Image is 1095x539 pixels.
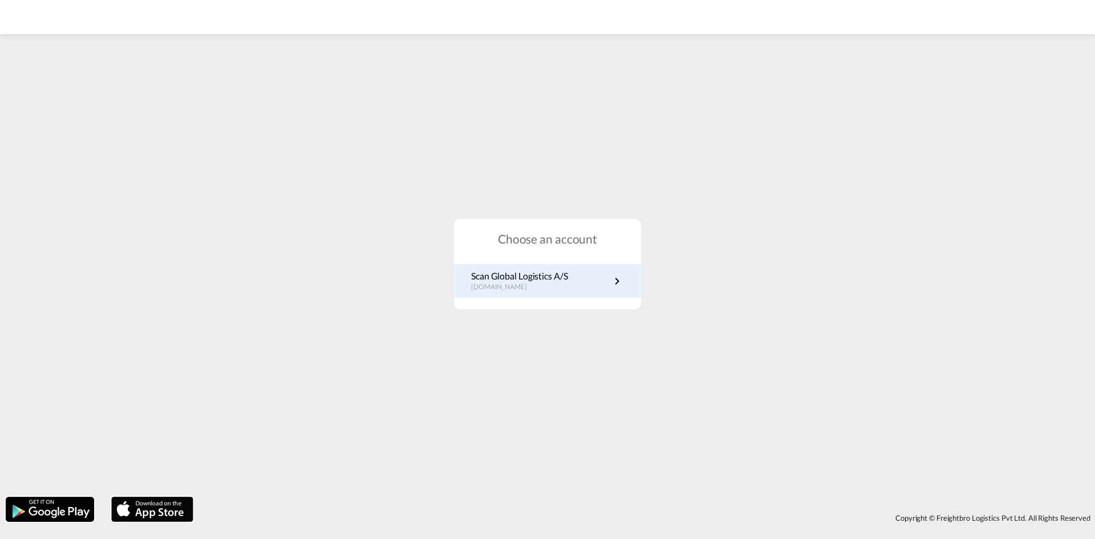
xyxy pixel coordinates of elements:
[5,496,95,523] img: google.png
[110,496,194,523] img: apple.png
[199,508,1095,528] div: Copyright © Freightbro Logistics Pvt Ltd. All Rights Reserved
[471,282,568,292] p: [DOMAIN_NAME]
[610,274,624,288] md-icon: icon-chevron-right
[471,270,624,292] a: Scan Global Logistics A/S[DOMAIN_NAME]
[471,270,568,282] p: Scan Global Logistics A/S
[454,230,641,247] h1: Choose an account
